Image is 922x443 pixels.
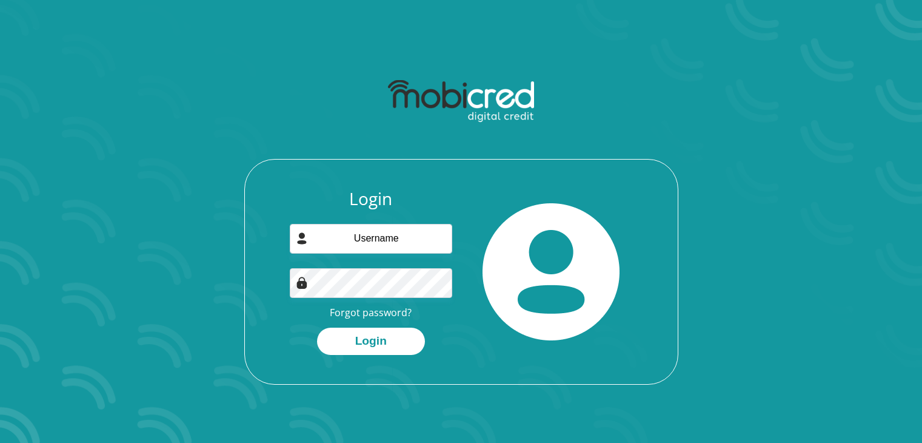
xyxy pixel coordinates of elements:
[330,306,412,319] a: Forgot password?
[290,189,452,209] h3: Login
[296,232,308,245] img: user-icon image
[296,277,308,289] img: Image
[290,224,452,254] input: Username
[388,80,534,123] img: mobicred logo
[317,328,425,355] button: Login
